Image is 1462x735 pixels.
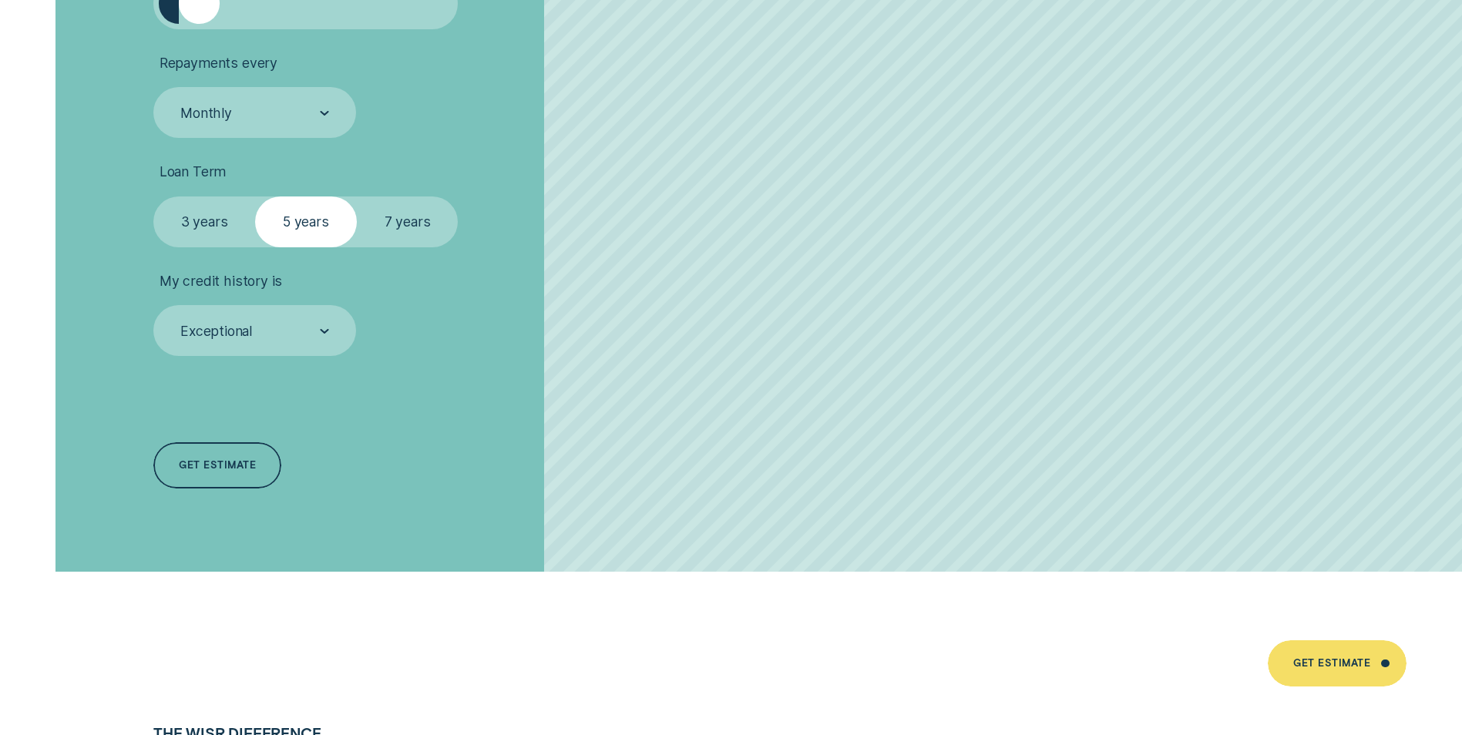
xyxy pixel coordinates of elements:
[1268,640,1406,686] a: Get Estimate
[180,105,232,122] div: Monthly
[153,442,281,488] a: Get estimate
[160,163,226,180] span: Loan Term
[153,196,255,247] label: 3 years
[160,55,277,72] span: Repayments every
[160,273,283,290] span: My credit history is
[357,196,459,247] label: 7 years
[180,323,252,340] div: Exceptional
[255,196,357,247] label: 5 years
